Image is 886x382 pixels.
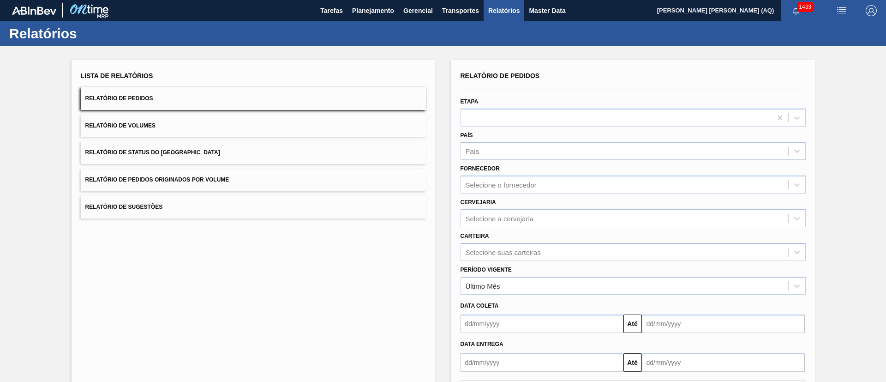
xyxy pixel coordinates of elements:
[403,5,433,16] span: Gerencial
[85,95,153,102] span: Relatório de Pedidos
[85,149,220,156] span: Relatório de Status do [GEOGRAPHIC_DATA]
[466,147,479,155] div: País
[461,315,623,333] input: dd/mm/yyyy
[642,315,805,333] input: dd/mm/yyyy
[488,5,520,16] span: Relatórios
[85,204,163,210] span: Relatório de Sugestões
[461,303,499,309] span: Data coleta
[85,176,229,183] span: Relatório de Pedidos Originados por Volume
[12,6,56,15] img: TNhmsLtSVTkK8tSr43FrP2fwEKptu5GPRR3wAAAABJRU5ErkJggg==
[442,5,479,16] span: Transportes
[461,199,496,206] label: Cervejaria
[461,72,540,79] span: Relatório de Pedidos
[466,214,534,222] div: Selecione a cervejaria
[461,267,512,273] label: Período Vigente
[81,87,426,110] button: Relatório de Pedidos
[81,115,426,137] button: Relatório de Volumes
[81,141,426,164] button: Relatório de Status do [GEOGRAPHIC_DATA]
[352,5,394,16] span: Planejamento
[9,28,173,39] h1: Relatórios
[81,72,153,79] span: Lista de Relatórios
[781,4,811,17] button: Notificações
[461,132,473,139] label: País
[866,5,877,16] img: Logout
[623,353,642,372] button: Até
[85,122,156,129] span: Relatório de Volumes
[642,353,805,372] input: dd/mm/yyyy
[466,248,541,256] div: Selecione suas carteiras
[623,315,642,333] button: Até
[836,5,847,16] img: userActions
[461,341,503,347] span: Data entrega
[461,233,489,239] label: Carteira
[529,5,565,16] span: Master Data
[466,282,500,290] div: Último Mês
[797,2,813,12] span: 1433
[81,196,426,218] button: Relatório de Sugestões
[320,5,343,16] span: Tarefas
[461,165,500,172] label: Fornecedor
[461,353,623,372] input: dd/mm/yyyy
[81,169,426,191] button: Relatório de Pedidos Originados por Volume
[461,98,479,105] label: Etapa
[466,181,537,189] div: Selecione o fornecedor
